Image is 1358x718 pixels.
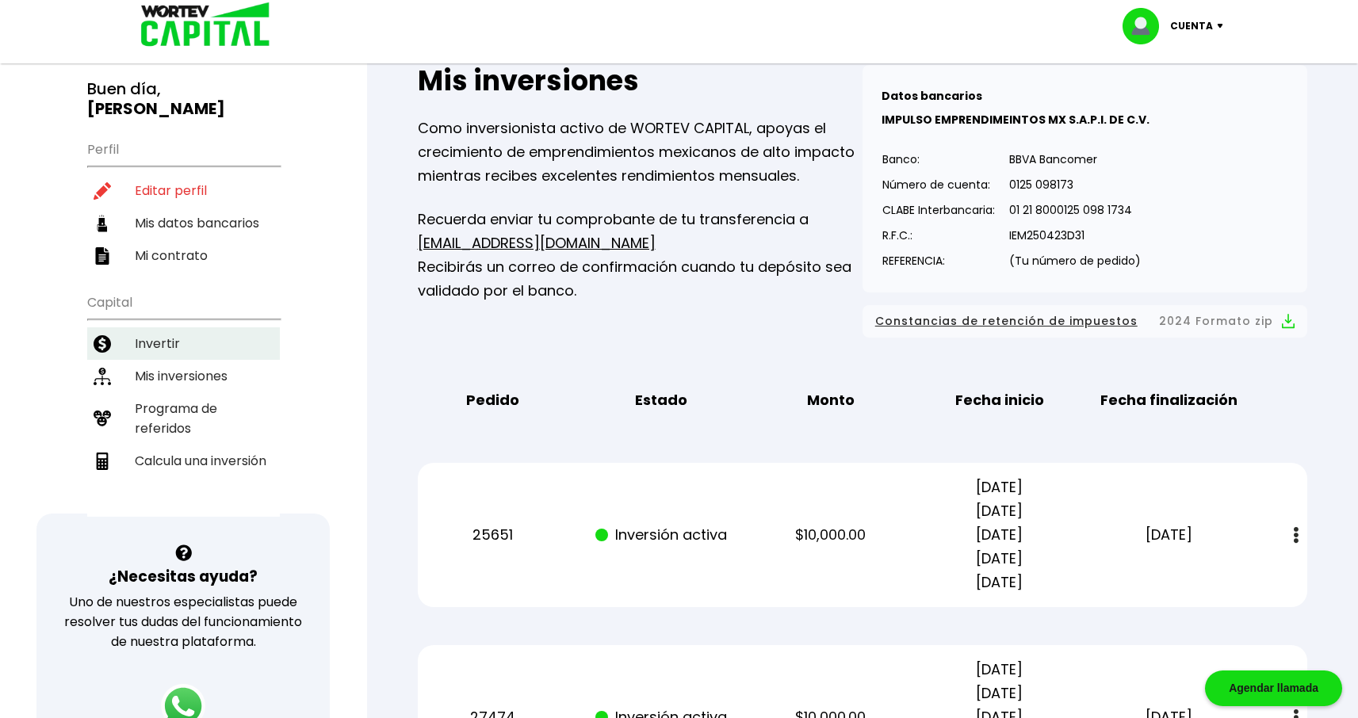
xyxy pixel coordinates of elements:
[87,285,280,517] ul: Capital
[418,116,863,188] p: Como inversionista activo de WORTEV CAPITAL, apoyas el crecimiento de emprendimientos mexicanos d...
[418,65,863,97] h2: Mis inversiones
[87,360,280,392] a: Mis inversiones
[1097,523,1240,547] p: [DATE]
[109,565,258,588] h3: ¿Necesitas ayuda?
[1009,249,1141,273] p: (Tu número de pedido)
[94,182,111,200] img: editar-icon.952d3147.svg
[87,97,225,120] b: [PERSON_NAME]
[466,388,519,412] b: Pedido
[87,392,280,445] a: Programa de referidos
[1100,388,1238,412] b: Fecha finalización
[87,79,280,119] h3: Buen día,
[875,311,1138,331] span: Constancias de retención de impuestos
[1009,147,1141,171] p: BBVA Bancomer
[591,523,733,547] p: Inversión activa
[1170,14,1213,38] p: Cuenta
[882,198,995,222] p: CLABE Interbancaria:
[882,223,995,247] p: R.F.C.:
[635,388,687,412] b: Estado
[807,388,855,412] b: Monto
[955,388,1044,412] b: Fecha inicio
[875,311,1295,331] button: Constancias de retención de impuestos2024 Formato zip
[418,208,863,303] p: Recuerda enviar tu comprobante de tu transferencia a Recibirás un correo de confirmación cuando t...
[1009,223,1141,247] p: IEM250423D31
[418,233,656,253] a: [EMAIL_ADDRESS][DOMAIN_NAME]
[1009,198,1141,222] p: 01 21 8000125 098 1734
[87,207,280,239] a: Mis datos bancarios
[87,327,280,360] a: Invertir
[882,147,995,171] p: Banco:
[57,592,309,651] p: Uno de nuestros especialistas puede resolver tus dudas del funcionamiento de nuestra plataforma.
[882,249,995,273] p: REFERENCIA:
[1213,24,1234,29] img: icon-down
[94,335,111,353] img: invertir-icon.b3b967d7.svg
[882,88,982,104] b: Datos bancarios
[94,453,111,470] img: calculadora-icon.17d418c4.svg
[1123,8,1170,44] img: profile-image
[94,368,111,385] img: inversiones-icon.6695dc30.svg
[1009,173,1141,197] p: 0125 098173
[87,445,280,477] a: Calcula una inversión
[94,215,111,232] img: datos-icon.10cf9172.svg
[94,247,111,265] img: contrato-icon.f2db500c.svg
[882,173,995,197] p: Número de cuenta:
[87,174,280,207] a: Editar perfil
[759,523,902,547] p: $10,000.00
[928,475,1071,594] p: [DATE] [DATE] [DATE] [DATE] [DATE]
[1205,670,1342,706] div: Agendar llamada
[421,523,564,547] p: 25651
[882,112,1150,128] b: IMPULSO EMPRENDIMEINTOS MX S.A.P.I. DE C.V.
[94,410,111,427] img: recomiendanos-icon.9b8e9327.svg
[87,239,280,272] a: Mi contrato
[87,132,280,272] ul: Perfil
